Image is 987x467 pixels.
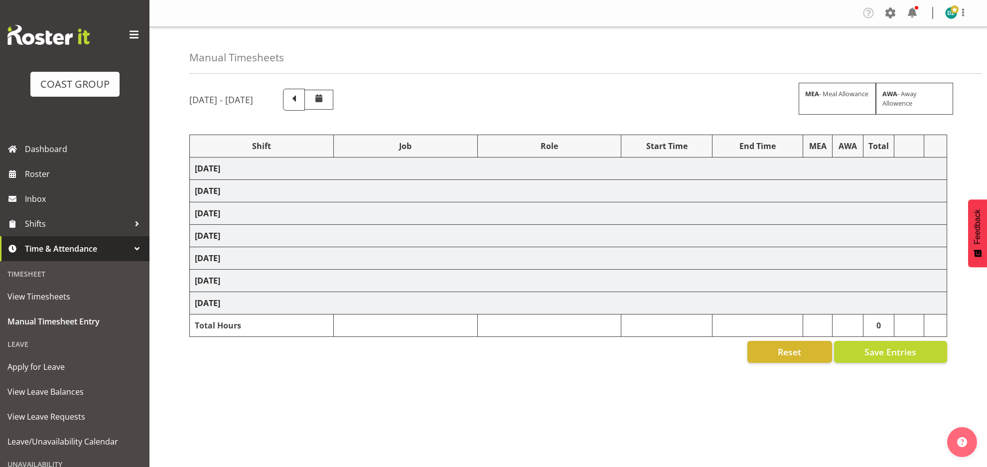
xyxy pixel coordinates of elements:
td: [DATE] [190,292,947,314]
a: View Leave Requests [2,404,147,429]
div: Role [483,140,616,152]
span: Save Entries [864,345,916,358]
span: Dashboard [25,142,144,156]
td: 0 [863,314,894,337]
td: [DATE] [190,225,947,247]
div: Job [339,140,472,152]
span: Manual Timesheet Entry [7,314,142,329]
img: help-xxl-2.png [957,437,967,447]
span: View Leave Balances [7,384,142,399]
span: Apply for Leave [7,359,142,374]
div: End Time [717,140,798,152]
h4: Manual Timesheets [189,52,284,63]
a: Manual Timesheet Entry [2,309,147,334]
span: Shifts [25,216,130,231]
span: Leave/Unavailability Calendar [7,434,142,449]
td: [DATE] [190,247,947,270]
span: View Timesheets [7,289,142,304]
td: [DATE] [190,157,947,180]
span: Reset [778,345,801,358]
img: Rosterit website logo [7,25,90,45]
button: Reset [747,341,832,363]
td: [DATE] [190,202,947,225]
a: Apply for Leave [2,354,147,379]
td: Total Hours [190,314,334,337]
span: Roster [25,166,144,181]
h5: [DATE] - [DATE] [189,94,253,105]
td: [DATE] [190,270,947,292]
div: Leave [2,334,147,354]
div: Timesheet [2,264,147,284]
div: Start Time [626,140,706,152]
button: Save Entries [834,341,947,363]
a: Leave/Unavailability Calendar [2,429,147,454]
span: Feedback [973,209,982,244]
span: Inbox [25,191,144,206]
span: Time & Attendance [25,241,130,256]
div: COAST GROUP [40,77,110,92]
td: [DATE] [190,180,947,202]
a: View Timesheets [2,284,147,309]
span: View Leave Requests [7,409,142,424]
a: View Leave Balances [2,379,147,404]
button: Feedback - Show survey [968,199,987,267]
div: Shift [195,140,328,152]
